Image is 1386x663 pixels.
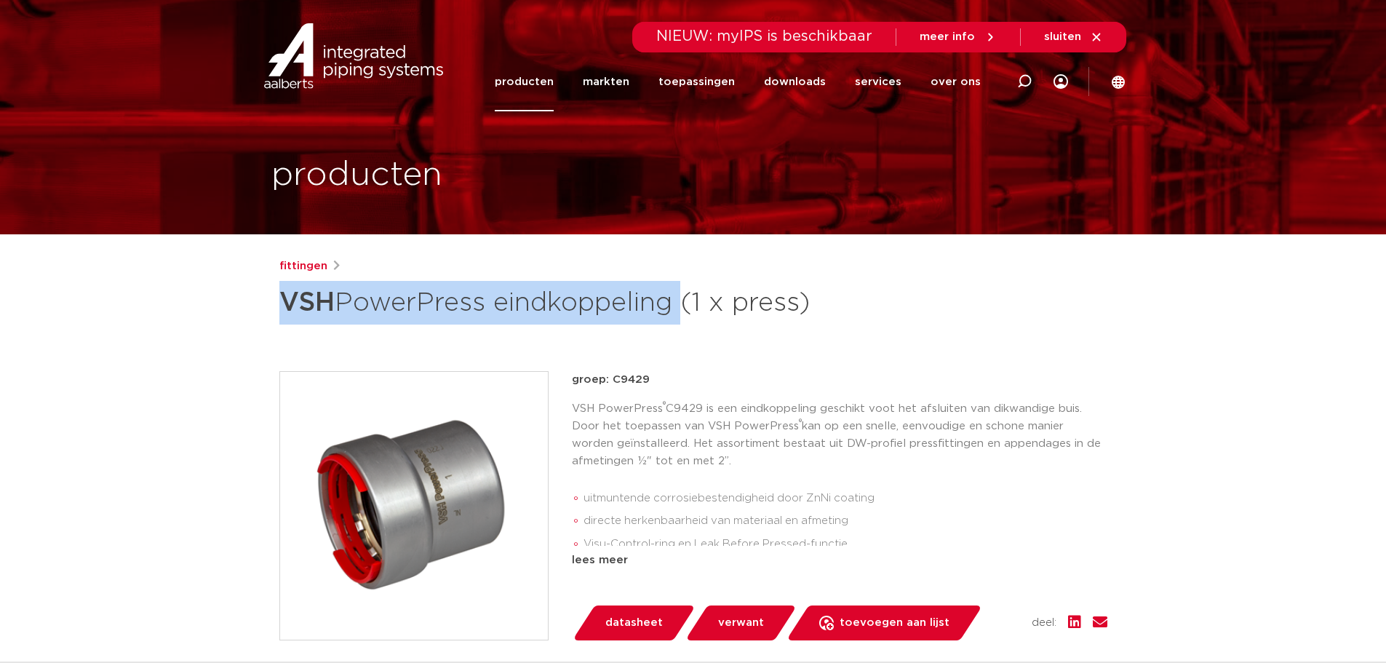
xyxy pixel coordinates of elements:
[920,31,975,42] span: meer info
[583,52,629,111] a: markten
[271,152,442,199] h1: producten
[572,552,1107,569] div: lees meer
[931,52,981,111] a: over ons
[572,606,696,640] a: datasheet
[279,290,335,316] strong: VSH
[1044,31,1103,44] a: sluiten
[718,611,764,635] span: verwant
[1044,31,1081,42] span: sluiten
[663,401,666,409] sup: ®
[495,52,981,111] nav: Menu
[1054,52,1068,111] div: my IPS
[799,418,802,426] sup: ®
[279,258,327,275] a: fittingen
[584,487,1107,510] li: uitmuntende corrosiebestendigheid door ZnNi coating
[605,611,663,635] span: datasheet
[685,606,797,640] a: verwant
[658,52,735,111] a: toepassingen
[572,400,1107,470] p: VSH PowerPress C9429 is een eindkoppeling geschikt voot het afsluiten van dikwandige buis. Door h...
[1032,614,1056,632] span: deel:
[572,371,1107,389] p: groep: C9429
[656,29,872,44] span: NIEUW: myIPS is beschikbaar
[855,52,901,111] a: services
[920,31,997,44] a: meer info
[764,52,826,111] a: downloads
[584,533,1107,556] li: Visu-Control-ring en Leak Before Pressed-functie
[584,509,1107,533] li: directe herkenbaarheid van materiaal en afmeting
[279,281,826,325] h1: PowerPress eindkoppeling (1 x press)
[280,372,548,640] img: Product Image for VSH PowerPress eindkoppeling (1 x press)
[840,611,949,635] span: toevoegen aan lijst
[495,52,554,111] a: producten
